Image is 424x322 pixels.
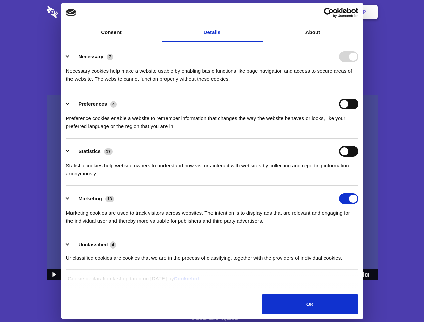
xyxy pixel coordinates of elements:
img: logo [66,9,76,16]
span: 4 [110,241,116,248]
div: Marketing cookies are used to track visitors across websites. The intention is to display ads tha... [66,204,358,225]
label: Necessary [78,54,103,59]
button: Statistics (17) [66,146,117,157]
button: Play Video [47,269,60,280]
div: Unclassified cookies are cookies that we are in the process of classifying, together with the pro... [66,249,358,262]
button: Unclassified (4) [66,240,121,249]
label: Statistics [78,148,101,154]
h1: Eliminate Slack Data Loss. [47,30,378,54]
a: Usercentrics Cookiebot - opens in a new window [299,8,358,18]
button: Preferences (4) [66,99,121,109]
div: Necessary cookies help make a website usable by enabling basic functions like page navigation and... [66,62,358,83]
a: Cookiebot [174,276,199,281]
span: 4 [110,101,117,108]
h4: Auto-redaction of sensitive data, encrypted data sharing and self-destructing private chats. Shar... [47,61,378,83]
img: Sharesecret [47,95,378,281]
span: 13 [105,196,114,202]
span: 7 [107,54,113,60]
iframe: Drift Widget Chat Controller [390,288,416,314]
div: Statistic cookies help website owners to understand how visitors interact with websites by collec... [66,157,358,178]
a: About [263,23,363,42]
label: Marketing [78,196,102,201]
a: Login [304,2,334,22]
div: Preference cookies enable a website to remember information that changes the way the website beha... [66,109,358,130]
label: Preferences [78,101,107,107]
button: OK [262,294,358,314]
button: Marketing (13) [66,193,119,204]
button: Necessary (7) [66,51,117,62]
span: 17 [104,148,113,155]
a: Consent [61,23,162,42]
a: Pricing [197,2,226,22]
div: Cookie declaration last updated on [DATE] by [63,275,361,288]
a: Details [162,23,263,42]
img: logo-wordmark-white-trans-d4663122ce5f474addd5e946df7df03e33cb6a1c49d2221995e7729f52c070b2.svg [47,6,104,18]
a: Contact [272,2,303,22]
